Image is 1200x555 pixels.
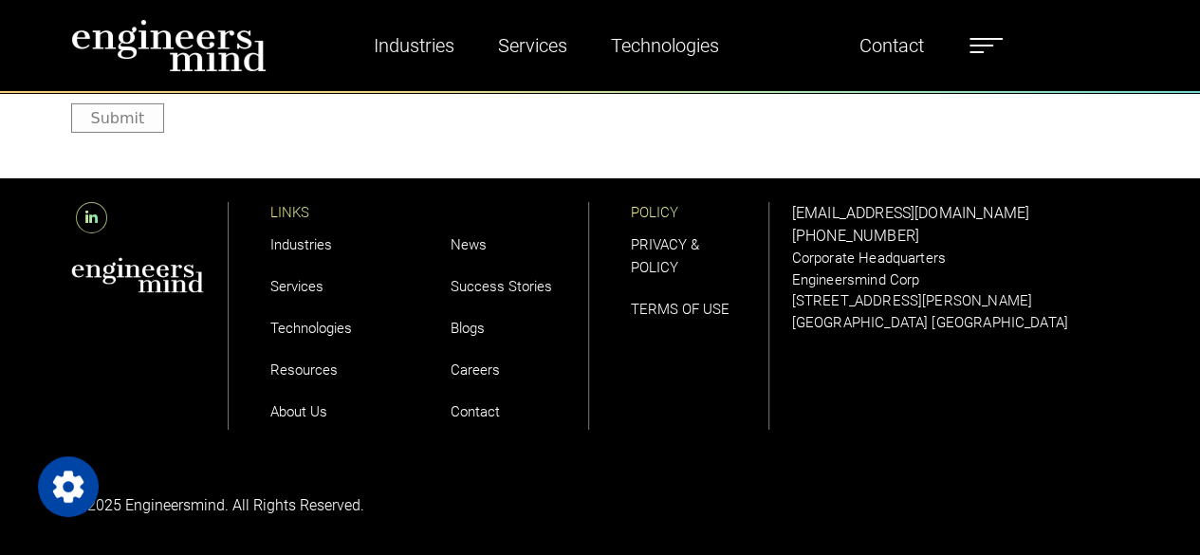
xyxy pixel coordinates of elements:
[366,24,462,67] a: Industries
[270,236,332,253] a: Industries
[71,257,204,293] img: aws
[451,320,485,337] a: Blogs
[451,403,500,420] a: Contact
[71,103,165,133] button: Submit
[71,19,267,72] img: logo
[792,227,919,245] a: [PHONE_NUMBER]
[792,248,1130,269] p: Corporate Headquarters
[270,403,327,420] a: About Us
[490,24,575,67] a: Services
[71,209,112,227] a: LinkedIn
[270,320,352,337] a: Technologies
[603,24,727,67] a: Technologies
[71,494,589,517] p: © 2025 Engineersmind. All Rights Reserved.
[631,301,729,318] a: TERMS OF USE
[270,278,323,295] a: Services
[852,24,932,67] a: Contact
[270,202,409,224] p: LINKS
[792,312,1130,334] p: [GEOGRAPHIC_DATA] [GEOGRAPHIC_DATA]
[792,269,1130,291] p: Engineersmind Corp
[270,361,338,379] a: Resources
[792,290,1130,312] p: [STREET_ADDRESS][PERSON_NAME]
[792,204,1029,222] a: [EMAIL_ADDRESS][DOMAIN_NAME]
[451,236,487,253] a: News
[631,202,768,224] p: POLICY
[631,236,699,276] a: PRIVACY & POLICY
[451,278,552,295] a: Success Stories
[451,361,500,379] a: Careers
